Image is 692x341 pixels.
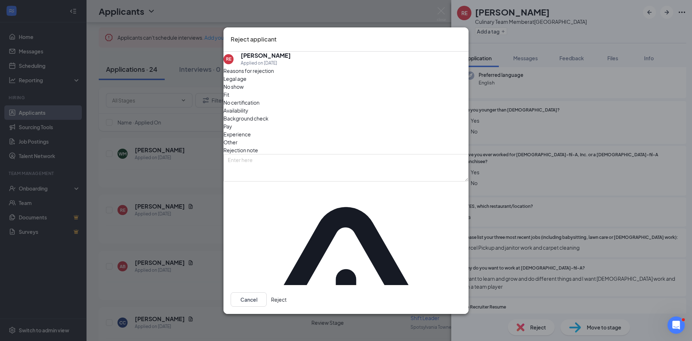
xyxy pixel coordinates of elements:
span: Pay [223,122,232,130]
span: Reasons for rejection [223,67,274,74]
span: Background check [223,114,269,122]
span: Other [223,138,238,146]
span: Experience [223,130,251,138]
div: Applied on [DATE] [241,59,291,66]
div: RE [226,56,231,62]
span: Availability [223,106,248,114]
span: Rejection note [223,147,258,153]
span: No show [223,82,244,90]
button: Cancel [231,292,267,306]
span: No certification [223,98,259,106]
iframe: Intercom live chat [667,316,685,334]
button: Reject [271,292,287,306]
h5: [PERSON_NAME] [241,51,291,59]
span: Legal age [223,74,247,82]
span: Fit [223,90,229,98]
h3: Reject applicant [231,35,276,44]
